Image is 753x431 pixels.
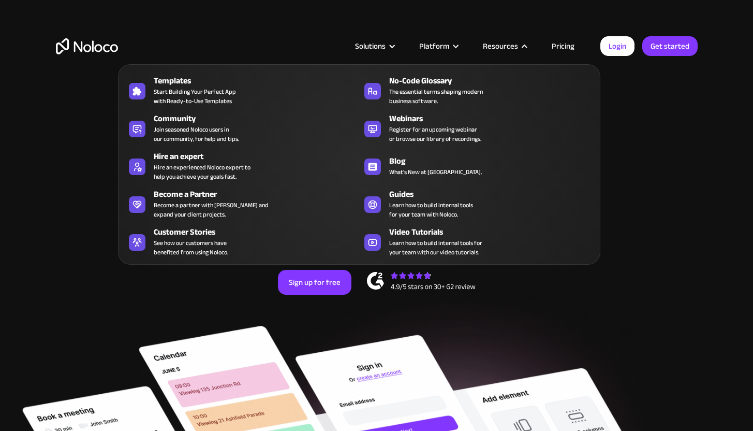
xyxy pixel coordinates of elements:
[124,110,359,146] a: CommunityJoin seasoned Noloco users inour community, for help and tips.
[389,125,481,143] span: Register for an upcoming webinar or browse our library of recordings.
[419,39,449,53] div: Platform
[278,270,351,295] a: Sign up for free
[154,188,364,200] div: Become a Partner
[154,200,269,219] div: Become a partner with [PERSON_NAME] and expand your client projects.
[124,224,359,259] a: Customer StoriesSee how our customers havebenefited from using Noloco.
[355,39,386,53] div: Solutions
[154,125,239,143] span: Join seasoned Noloco users in our community, for help and tips.
[154,75,364,87] div: Templates
[389,87,483,106] span: The essential terms shaping modern business software.
[389,188,599,200] div: Guides
[389,75,599,87] div: No-Code Glossary
[642,36,698,56] a: Get started
[359,224,595,259] a: Video TutorialsLearn how to build internal tools foryour team with our video tutorials.
[470,39,539,53] div: Resources
[389,238,482,257] span: Learn how to build internal tools for your team with our video tutorials.
[389,200,473,219] span: Learn how to build internal tools for your team with Noloco.
[406,39,470,53] div: Platform
[359,110,595,146] a: WebinarsRegister for an upcoming webinaror browse our library of recordings.
[483,39,518,53] div: Resources
[389,155,599,167] div: Blog
[56,38,118,54] a: home
[342,39,406,53] div: Solutions
[124,186,359,221] a: Become a PartnerBecome a partner with [PERSON_NAME] andexpand your client projects.
[389,167,482,177] span: What's New at [GEOGRAPHIC_DATA].
[359,148,595,183] a: BlogWhat's New at [GEOGRAPHIC_DATA].
[359,186,595,221] a: GuidesLearn how to build internal toolsfor your team with Noloco.
[154,87,236,106] span: Start Building Your Perfect App with Ready-to-Use Templates
[389,226,599,238] div: Video Tutorials
[359,73,595,108] a: No-Code GlossaryThe essential terms shaping modernbusiness software.
[56,107,698,190] h2: Business Apps for Teams
[154,163,250,181] div: Hire an experienced Noloco expert to help you achieve your goals fast.
[118,50,600,265] nav: Resources
[124,148,359,183] a: Hire an expertHire an experienced Noloco expert tohelp you achieve your goals fast.
[600,36,634,56] a: Login
[539,39,587,53] a: Pricing
[154,238,228,257] span: See how our customers have benefited from using Noloco.
[154,150,364,163] div: Hire an expert
[154,226,364,238] div: Customer Stories
[154,112,364,125] div: Community
[389,112,599,125] div: Webinars
[124,73,359,108] a: TemplatesStart Building Your Perfect Appwith Ready-to-Use Templates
